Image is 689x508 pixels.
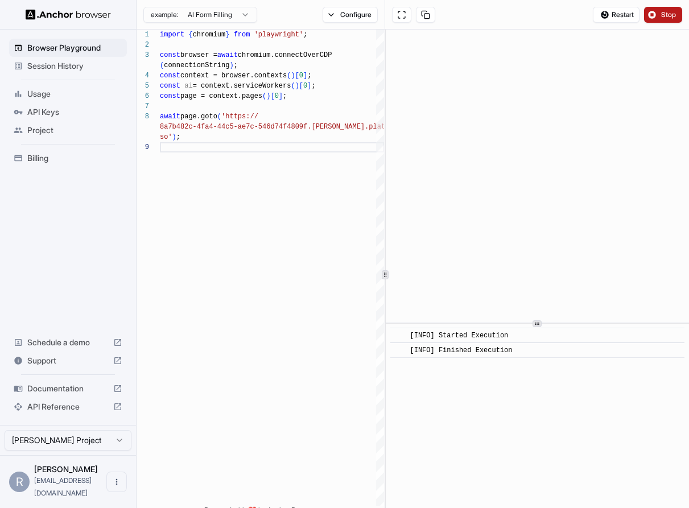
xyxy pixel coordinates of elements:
span: ( [262,92,266,100]
div: Billing [9,149,127,167]
div: Documentation [9,379,127,398]
span: const [160,72,180,80]
span: page.goto [180,113,217,121]
span: Schedule a demo [27,337,109,348]
span: Browser Playground [27,42,122,53]
div: Session History [9,57,127,75]
span: ) [172,133,176,141]
span: ) [229,61,233,69]
span: ; [311,82,315,90]
span: 0 [303,82,307,90]
button: Stop [644,7,682,23]
div: Usage [9,85,127,103]
span: ) [266,92,270,100]
button: Restart [593,7,640,23]
span: Robert Farlow [34,464,98,474]
span: Billing [27,152,122,164]
div: Browser Playground [9,39,127,57]
span: [INFO] Finished Execution [410,346,512,354]
span: [INFO] Started Execution [410,332,508,340]
span: [ [295,72,299,80]
div: 3 [137,50,149,60]
span: context = browser.contexts [180,72,287,80]
span: } [225,31,229,39]
span: browser = [180,51,217,59]
span: ( [291,82,295,90]
div: 9 [137,142,149,152]
div: R [9,472,30,492]
span: ; [176,133,180,141]
button: Open menu [106,472,127,492]
span: chromium [193,31,226,39]
img: Anchor Logo [26,9,111,20]
span: const [160,51,180,59]
span: await [217,51,238,59]
span: ai [184,82,192,90]
span: rob@plato.so [34,476,92,497]
span: ; [283,92,287,100]
span: 8a7b482c-4fa4-44c5-ae7c-546d74f4809f.[PERSON_NAME].plato. [160,123,393,131]
div: 5 [137,81,149,91]
span: from [234,31,250,39]
span: const [160,92,180,100]
div: Project [9,121,127,139]
span: await [160,113,180,121]
span: 'https:// [221,113,258,121]
div: 2 [137,40,149,50]
span: API Reference [27,401,109,412]
button: Configure [323,7,378,23]
span: ​ [396,345,402,356]
span: ] [303,72,307,80]
span: ) [291,72,295,80]
span: Restart [612,10,634,19]
span: [ [299,82,303,90]
span: import [160,31,184,39]
span: ​ [396,330,402,341]
span: Project [27,125,122,136]
span: connectionString [164,61,229,69]
span: chromium.connectOverCDP [238,51,332,59]
span: 'playwright' [254,31,303,39]
span: ; [234,61,238,69]
button: Copy session ID [416,7,435,23]
div: Schedule a demo [9,333,127,352]
div: API Keys [9,103,127,121]
span: ; [303,31,307,39]
div: API Reference [9,398,127,416]
span: [ [270,92,274,100]
span: Stop [661,10,677,19]
span: ( [160,61,164,69]
span: ] [307,82,311,90]
div: Support [9,352,127,370]
span: ( [287,72,291,80]
span: 0 [275,92,279,100]
span: Documentation [27,383,109,394]
span: Session History [27,60,122,72]
span: page = context.pages [180,92,262,100]
div: 8 [137,111,149,122]
span: const [160,82,180,90]
span: Support [27,355,109,366]
span: ) [295,82,299,90]
div: 7 [137,101,149,111]
div: 4 [137,71,149,81]
span: Usage [27,88,122,100]
span: = context.serviceWorkers [193,82,291,90]
span: ] [279,92,283,100]
span: ; [307,72,311,80]
span: example: [151,10,179,19]
button: Open in full screen [392,7,411,23]
span: API Keys [27,106,122,118]
span: 0 [299,72,303,80]
span: { [188,31,192,39]
span: ( [217,113,221,121]
div: 1 [137,30,149,40]
div: 6 [137,91,149,101]
span: so' [160,133,172,141]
